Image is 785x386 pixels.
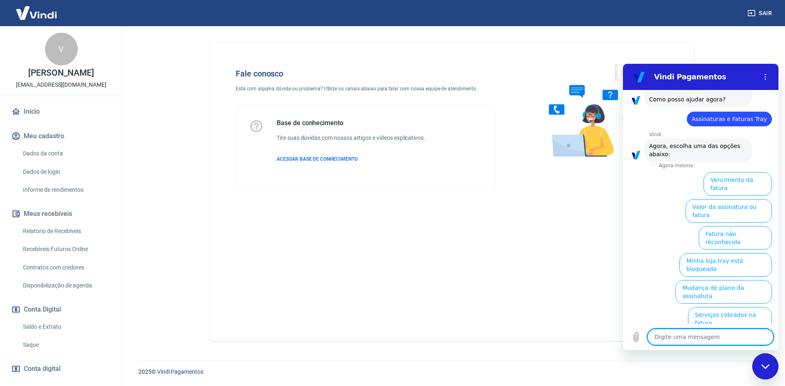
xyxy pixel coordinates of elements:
[157,368,203,375] a: Vindi Pagamentos
[20,319,113,335] a: Saldo e Extrato
[10,301,113,319] button: Conta Digital
[236,69,495,79] h4: Fale conosco
[623,64,778,350] iframe: Janela de mensagens
[20,145,113,162] a: Dados da conta
[28,69,94,77] p: [PERSON_NAME]
[138,368,765,376] p: 2025 ©
[20,259,113,276] a: Contratos com credores
[24,363,61,375] span: Conta digital
[20,223,113,240] a: Relatório de Recebíveis
[10,0,63,25] img: Vindi
[16,81,106,89] p: [EMAIL_ADDRESS][DOMAIN_NAME]
[20,164,113,180] a: Dados de login
[10,103,113,121] a: Início
[10,360,113,378] a: Conta digital
[746,6,775,21] button: Sair
[277,134,425,142] h6: Tire suas dúvidas com nossos artigos e vídeos explicativos.
[277,155,425,163] a: ACESSAR BASE DE CONHECIMENTO
[10,127,113,145] button: Meu cadastro
[236,85,495,92] p: Está com alguma dúvida ou problema? Utilize os canais abaixo para falar com nossa equipe de atend...
[45,33,78,65] div: V
[20,182,113,198] a: Informe de rendimentos
[277,156,358,162] span: ACESSAR BASE DE CONHECIMENTO
[277,119,425,127] h5: Base de conhecimento
[20,277,113,294] a: Disponibilização de agenda
[20,241,113,258] a: Recebíveis Futuros Online
[752,353,778,379] iframe: Botão para abrir a janela de mensagens, conversa em andamento
[10,205,113,223] button: Meus recebíveis
[532,56,657,165] img: Fale conosco
[20,337,113,353] a: Saque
